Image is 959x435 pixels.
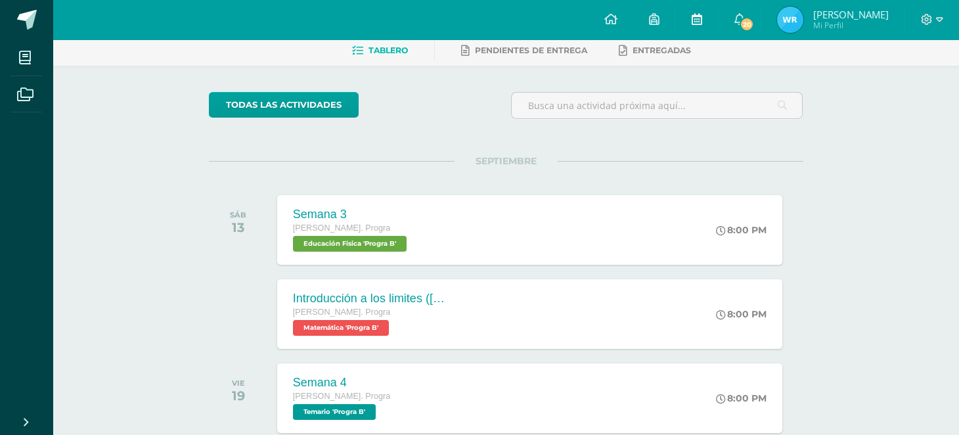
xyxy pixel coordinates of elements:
[352,40,408,61] a: Tablero
[512,93,803,118] input: Busca una actividad próxima aquí...
[293,404,376,420] span: Temario 'Progra B'
[619,40,691,61] a: Entregadas
[232,388,245,403] div: 19
[475,45,587,55] span: Pendientes de entrega
[293,223,390,233] span: [PERSON_NAME]. Progra
[230,219,246,235] div: 13
[461,40,587,61] a: Pendientes de entrega
[293,236,407,252] span: Educación Física 'Progra B'
[777,7,803,33] img: ce909746c883927103f96163b1a5e61c.png
[716,308,767,320] div: 8:00 PM
[232,378,245,388] div: VIE
[293,308,390,317] span: [PERSON_NAME]. Progra
[455,155,558,167] span: SEPTIEMBRE
[293,320,389,336] span: Matemática 'Progra B'
[716,224,767,236] div: 8:00 PM
[716,392,767,404] div: 8:00 PM
[368,45,408,55] span: Tablero
[293,376,390,390] div: Semana 4
[740,17,754,32] span: 20
[209,92,359,118] a: todas las Actividades
[293,208,410,221] div: Semana 3
[813,20,889,31] span: Mi Perfil
[633,45,691,55] span: Entregadas
[293,392,390,401] span: [PERSON_NAME]. Progra
[293,292,451,306] div: Introducción a los limites ([PERSON_NAME])
[230,210,246,219] div: SÁB
[813,8,889,21] span: [PERSON_NAME]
